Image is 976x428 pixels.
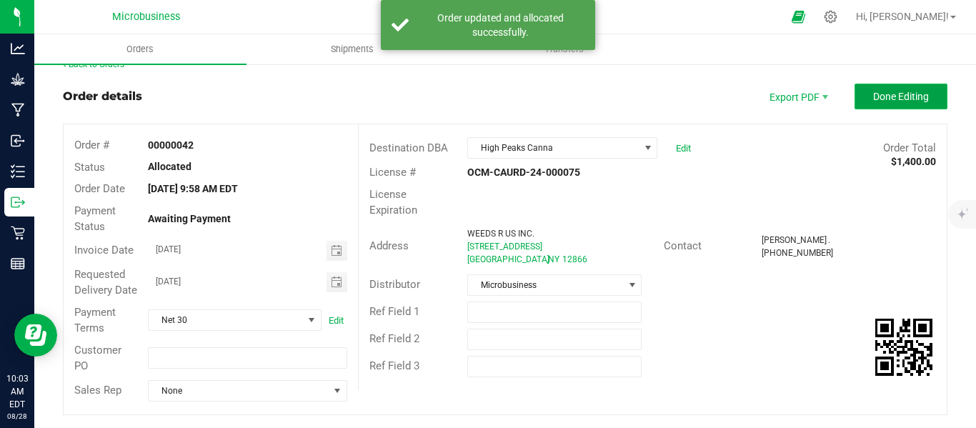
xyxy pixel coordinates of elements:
span: Contact [664,239,702,252]
a: Shipments [247,34,459,64]
iframe: Resource center [14,314,57,357]
span: NY [548,254,559,264]
span: None [149,381,329,401]
strong: Awaiting Payment [148,213,231,224]
span: Open Ecommerce Menu [782,3,815,31]
span: Order # [74,139,109,151]
inline-svg: Analytics [11,41,25,56]
span: Toggle calendar [327,241,347,261]
span: Distributor [369,278,420,291]
span: 12866 [562,254,587,264]
span: Requested Delivery Date [74,268,137,297]
a: Edit [329,315,344,326]
a: Edit [676,143,691,154]
inline-svg: Inventory [11,164,25,179]
p: 08/28 [6,411,28,422]
button: Done Editing [855,84,947,109]
span: High Peaks Canna [468,138,639,158]
strong: Allocated [148,161,191,172]
span: Microbusiness [112,11,180,23]
span: Order Total [883,141,936,154]
span: Ref Field 1 [369,305,419,318]
inline-svg: Reports [11,257,25,271]
span: Destination DBA [369,141,448,154]
span: WEEDS R US INC. [467,229,534,239]
img: Scan me! [875,319,932,376]
span: [GEOGRAPHIC_DATA] [467,254,549,264]
span: Toggle calendar [327,272,347,292]
span: License Expiration [369,188,417,217]
span: Payment Terms [74,306,116,335]
inline-svg: Outbound [11,195,25,209]
span: Shipments [312,43,393,56]
div: Order details [63,88,142,105]
inline-svg: Manufacturing [11,103,25,117]
span: Hi, [PERSON_NAME]! [856,11,949,22]
span: Address [369,239,409,252]
span: Sales Rep [74,384,121,397]
span: Done Editing [873,91,929,102]
strong: [DATE] 9:58 AM EDT [148,183,238,194]
span: , [547,254,548,264]
li: Export PDF [755,84,840,109]
span: [PERSON_NAME] [762,235,827,245]
strong: $1,400.00 [891,156,936,167]
span: Payment Status [74,204,116,234]
span: Status [74,161,105,174]
inline-svg: Inbound [11,134,25,148]
qrcode: 00000042 [875,319,932,376]
span: Ref Field 3 [369,359,419,372]
span: Microbusiness [468,275,623,295]
p: 10:03 AM EDT [6,372,28,411]
span: Ref Field 2 [369,332,419,345]
inline-svg: Grow [11,72,25,86]
strong: 00000042 [148,139,194,151]
inline-svg: Retail [11,226,25,240]
span: Net 30 [149,310,303,330]
div: Manage settings [822,10,840,24]
span: Orders [107,43,173,56]
div: Order updated and allocated successfully. [417,11,584,39]
strong: OCM-CAURD-24-000075 [467,166,580,178]
span: Invoice Date [74,244,134,257]
a: Orders [34,34,247,64]
span: [PHONE_NUMBER] [762,248,833,258]
span: License # [369,166,416,179]
span: Customer PO [74,344,121,373]
span: Order Date [74,182,125,195]
span: . [828,235,830,245]
span: [STREET_ADDRESS] [467,242,542,252]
